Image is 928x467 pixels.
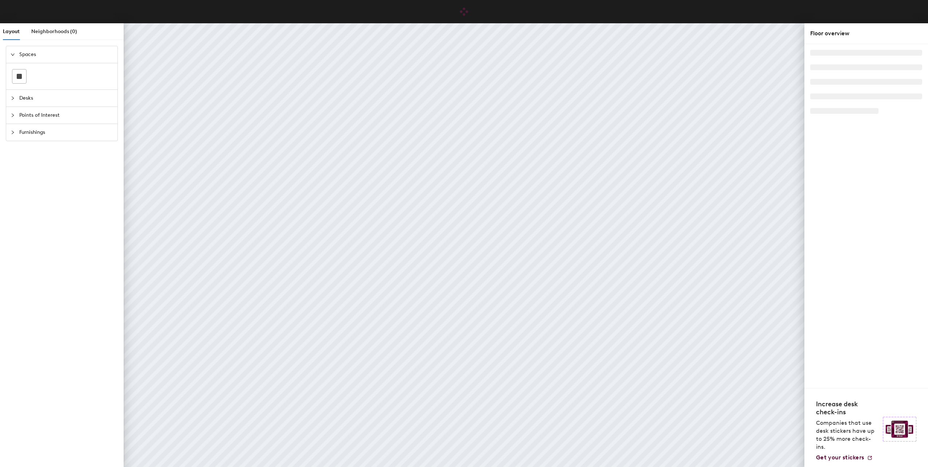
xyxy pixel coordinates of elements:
[883,417,916,442] img: Sticker logo
[19,107,113,124] span: Points of Interest
[19,46,113,63] span: Spaces
[810,29,922,38] div: Floor overview
[11,52,15,57] span: expanded
[11,130,15,135] span: collapsed
[3,28,20,35] span: Layout
[11,96,15,100] span: collapsed
[19,90,113,107] span: Desks
[816,454,873,461] a: Get your stickers
[19,124,113,141] span: Furnishings
[11,113,15,117] span: collapsed
[816,400,879,416] h4: Increase desk check-ins
[816,454,864,461] span: Get your stickers
[31,28,77,35] span: Neighborhoods (0)
[816,419,879,451] p: Companies that use desk stickers have up to 25% more check-ins.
